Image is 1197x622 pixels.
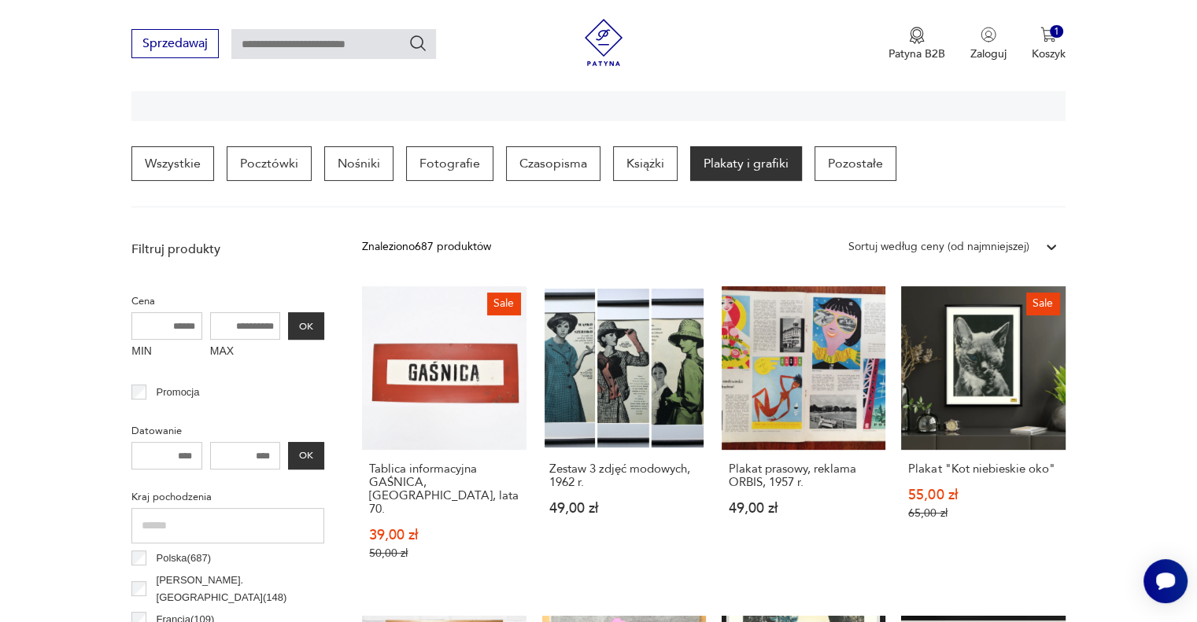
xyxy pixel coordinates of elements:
[908,506,1058,520] p: 65,00 zł
[408,34,427,53] button: Szukaj
[1143,559,1188,603] iframe: Smartsupp widget button
[908,488,1058,502] p: 55,00 zł
[157,550,211,567] p: Polska ( 687 )
[324,146,393,181] a: Nośniki
[506,146,600,181] a: Czasopisma
[131,422,324,440] p: Datowanie
[288,312,324,340] button: OK
[1040,27,1056,42] img: Ikona koszyka
[901,286,1065,591] a: SalePlakat "Kot niebieskie oko"Plakat "Kot niebieskie oko"55,00 zł65,00 zł
[580,19,627,66] img: Patyna - sklep z meblami i dekoracjami vintage
[362,238,491,256] div: Znaleziono 687 produktów
[227,146,312,181] a: Pocztówki
[1032,27,1066,61] button: 1Koszyk
[131,146,214,181] a: Wszystkie
[131,340,202,365] label: MIN
[542,286,706,591] a: Zestaw 3 zdjęć modowych, 1962 r.Zestaw 3 zdjęć modowych, 1962 r.49,00 zł
[729,502,878,515] p: 49,00 zł
[729,462,878,489] h3: Plakat prasowy, reklama ORBIS, 1957 r.
[690,146,802,181] a: Plakaty i grafiki
[970,27,1007,61] button: Zaloguj
[549,462,699,489] h3: Zestaw 3 zdjęć modowych, 1962 r.
[549,502,699,515] p: 49,00 zł
[1050,25,1063,39] div: 1
[613,146,678,181] a: Książki
[157,384,200,401] p: Promocja
[369,547,519,560] p: 50,00 zł
[970,46,1007,61] p: Zaloguj
[288,442,324,469] button: OK
[362,286,526,591] a: SaleTablica informacyjna GAŚNICA, Polska, lata 70.Tablica informacyjna GAŚNICA, [GEOGRAPHIC_DATA]...
[157,572,325,606] p: [PERSON_NAME]. [GEOGRAPHIC_DATA] ( 148 )
[406,146,493,181] a: Fotografie
[815,146,896,181] a: Pozostałe
[131,39,219,50] a: Sprzedawaj
[131,241,324,258] p: Filtruj produkty
[131,29,219,58] button: Sprzedawaj
[1032,46,1066,61] p: Koszyk
[131,293,324,310] p: Cena
[848,238,1029,256] div: Sortuj według ceny (od najmniejszej)
[369,528,519,542] p: 39,00 zł
[908,462,1058,476] h3: Plakat "Kot niebieskie oko"
[889,46,945,61] p: Patyna B2B
[981,27,996,42] img: Ikonka użytkownika
[722,286,885,591] a: Plakat prasowy, reklama ORBIS, 1957 r.Plakat prasowy, reklama ORBIS, 1957 r.49,00 zł
[210,340,281,365] label: MAX
[369,462,519,516] h3: Tablica informacyjna GAŚNICA, [GEOGRAPHIC_DATA], lata 70.
[889,27,945,61] button: Patyna B2B
[909,27,925,44] img: Ikona medalu
[131,488,324,506] p: Kraj pochodzenia
[889,27,945,61] a: Ikona medaluPatyna B2B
